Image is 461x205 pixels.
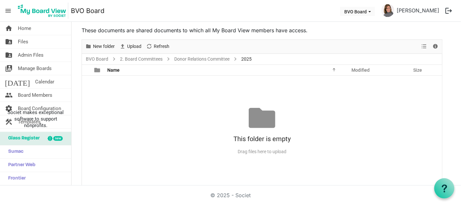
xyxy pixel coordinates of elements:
[210,192,251,198] a: © 2025 - Societ
[5,62,13,75] span: switch_account
[381,4,394,17] img: MnC5V0f8bXlevx3ztyDwGpUB7uCjngHDRxSkcSC0fSnSlpV2VjP-Il6Yf9OZy13_Vasq3byDuyXCHgM4Kz_e5g_thumb.png
[18,89,52,102] span: Board Members
[5,75,30,88] span: [DATE]
[117,40,144,53] div: Upload
[340,7,375,16] button: BVO Board dropdownbutton
[173,55,231,63] a: Donor Relations Committee
[35,75,54,88] span: Calendar
[5,145,23,158] span: Sumac
[83,40,117,53] div: New folder
[18,22,31,35] span: Home
[92,42,115,51] span: New folder
[118,42,142,51] button: Upload
[82,146,442,157] div: Drag files here to upload
[5,132,40,145] span: Glass Register
[5,159,35,172] span: Partner Web
[3,109,68,129] span: Societ makes exceptional software to support nonprofits.
[107,67,120,73] span: Name
[2,5,14,17] span: menu
[5,172,26,185] span: Frontier
[442,4,456,18] button: logout
[351,67,370,73] span: Modified
[119,55,164,63] a: 2. Board Committees
[18,49,44,62] span: Admin Files
[85,55,110,63] a: BVO Board
[419,40,430,53] div: View
[145,42,170,51] button: Refresh
[16,3,68,19] img: My Board View Logo
[153,42,170,51] span: Refresh
[420,42,428,51] button: View dropdownbutton
[5,89,13,102] span: people
[5,102,13,115] span: settings
[126,42,142,51] span: Upload
[18,35,28,48] span: Files
[71,4,104,17] a: BVO Board
[16,3,71,19] a: My Board View Logo
[5,22,13,35] span: home
[82,131,442,146] div: This folder is empty
[5,49,13,62] span: folder_shared
[144,40,172,53] div: Refresh
[82,26,442,34] p: These documents are shared documents to which all My Board View members have access.
[53,136,63,141] div: new
[84,42,116,51] button: New folder
[5,35,13,48] span: folder_shared
[18,102,61,115] span: Board Configuration
[394,4,442,17] a: [PERSON_NAME]
[431,42,440,51] button: Details
[18,62,52,75] span: Manage Boards
[413,67,422,73] span: Size
[430,40,441,53] div: Details
[240,55,253,63] span: 2025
